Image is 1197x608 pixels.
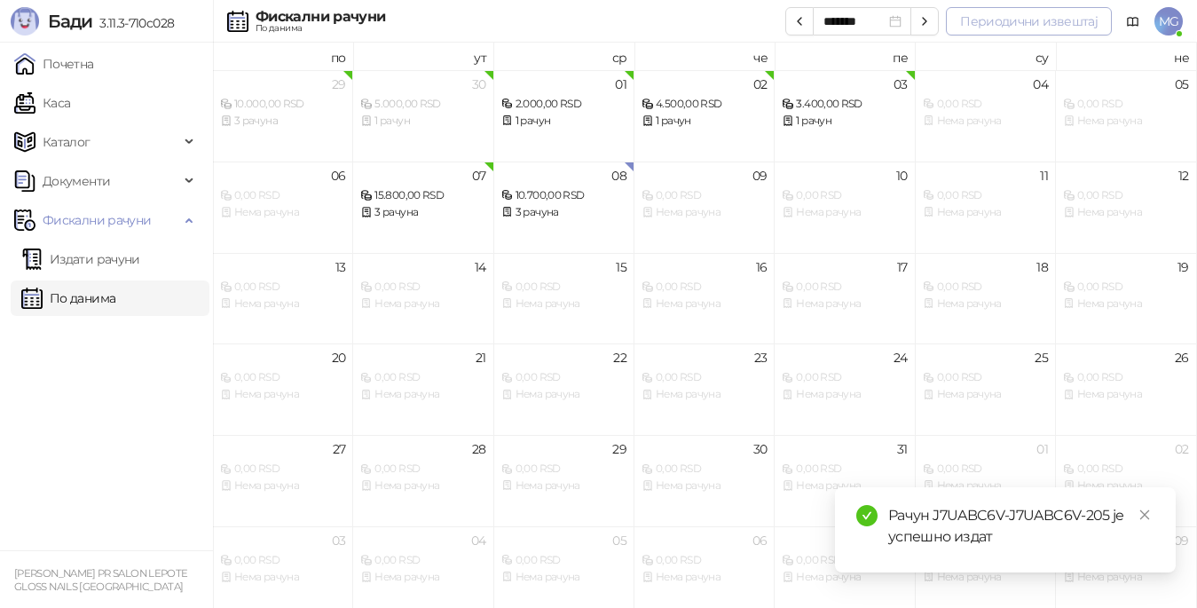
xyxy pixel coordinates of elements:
[923,369,1048,386] div: 0,00 RSD
[1036,261,1048,273] div: 18
[923,478,1048,494] div: Нема рачуна
[1056,43,1196,70] th: не
[472,170,486,182] div: 07
[501,552,626,569] div: 0,00 RSD
[782,569,907,586] div: Нема рачуна
[220,187,345,204] div: 0,00 RSD
[753,443,768,455] div: 30
[501,296,626,312] div: Нема рачуна
[1175,351,1189,364] div: 26
[782,96,907,113] div: 3.400,00 RSD
[256,10,385,24] div: Фискални рачуни
[923,461,1048,478] div: 0,00 RSD
[1056,70,1196,162] td: 2025-10-05
[494,70,634,162] td: 2025-10-01
[642,478,767,494] div: Нема рачуна
[353,343,493,435] td: 2025-10-21
[634,70,775,162] td: 2025-10-02
[213,70,353,162] td: 2025-09-29
[501,569,626,586] div: Нема рачуна
[360,369,485,386] div: 0,00 RSD
[642,113,767,130] div: 1 рачун
[613,351,626,364] div: 22
[331,170,346,182] div: 06
[220,369,345,386] div: 0,00 RSD
[1033,78,1048,91] div: 04
[1178,170,1189,182] div: 12
[775,435,915,526] td: 2025-10-31
[43,124,91,160] span: Каталог
[353,253,493,344] td: 2025-10-14
[782,552,907,569] div: 0,00 RSD
[360,204,485,221] div: 3 рачуна
[11,7,39,36] img: Logo
[897,261,908,273] div: 17
[360,569,485,586] div: Нема рачуна
[501,96,626,113] div: 2.000,00 RSD
[923,204,1048,221] div: Нема рачуна
[642,461,767,478] div: 0,00 RSD
[1056,343,1196,435] td: 2025-10-26
[782,187,907,204] div: 0,00 RSD
[353,162,493,253] td: 2025-10-07
[634,253,775,344] td: 2025-10-16
[360,552,485,569] div: 0,00 RSD
[782,461,907,478] div: 0,00 RSD
[220,569,345,586] div: Нема рачуна
[916,253,1056,344] td: 2025-10-18
[1036,443,1048,455] div: 01
[775,343,915,435] td: 2025-10-24
[494,343,634,435] td: 2025-10-22
[923,279,1048,296] div: 0,00 RSD
[916,43,1056,70] th: су
[1175,78,1189,91] div: 05
[1040,170,1048,182] div: 11
[220,279,345,296] div: 0,00 RSD
[916,343,1056,435] td: 2025-10-25
[494,162,634,253] td: 2025-10-08
[775,70,915,162] td: 2025-10-03
[916,162,1056,253] td: 2025-10-11
[642,187,767,204] div: 0,00 RSD
[756,261,768,273] div: 16
[1063,478,1188,494] div: Нема рачуна
[14,85,70,121] a: Каса
[475,261,486,273] div: 14
[775,162,915,253] td: 2025-10-10
[616,261,626,273] div: 15
[213,343,353,435] td: 2025-10-20
[642,386,767,403] div: Нема рачуна
[472,78,486,91] div: 30
[501,369,626,386] div: 0,00 RSD
[888,505,1154,548] div: Рачун J7UABC6V-J7UABC6V-205 је успешно издат
[501,204,626,221] div: 3 рачуна
[634,43,775,70] th: че
[213,162,353,253] td: 2025-10-06
[1063,96,1188,113] div: 0,00 RSD
[916,435,1056,526] td: 2025-11-01
[754,351,768,364] div: 23
[332,78,346,91] div: 29
[48,11,92,32] span: Бади
[1174,534,1189,547] div: 09
[642,552,767,569] div: 0,00 RSD
[360,461,485,478] div: 0,00 RSD
[220,296,345,312] div: Нема рачуна
[1063,369,1188,386] div: 0,00 RSD
[494,435,634,526] td: 2025-10-29
[353,435,493,526] td: 2025-10-28
[360,96,485,113] div: 5.000,00 RSD
[353,70,493,162] td: 2025-09-30
[476,351,486,364] div: 21
[1056,253,1196,344] td: 2025-10-19
[213,435,353,526] td: 2025-10-27
[1135,505,1154,525] a: Close
[946,7,1112,36] button: Периодични извештај
[1056,162,1196,253] td: 2025-10-12
[360,478,485,494] div: Нема рачуна
[752,534,768,547] div: 06
[782,204,907,221] div: Нема рачуна
[1175,443,1189,455] div: 02
[14,46,94,82] a: Почетна
[501,113,626,130] div: 1 рачун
